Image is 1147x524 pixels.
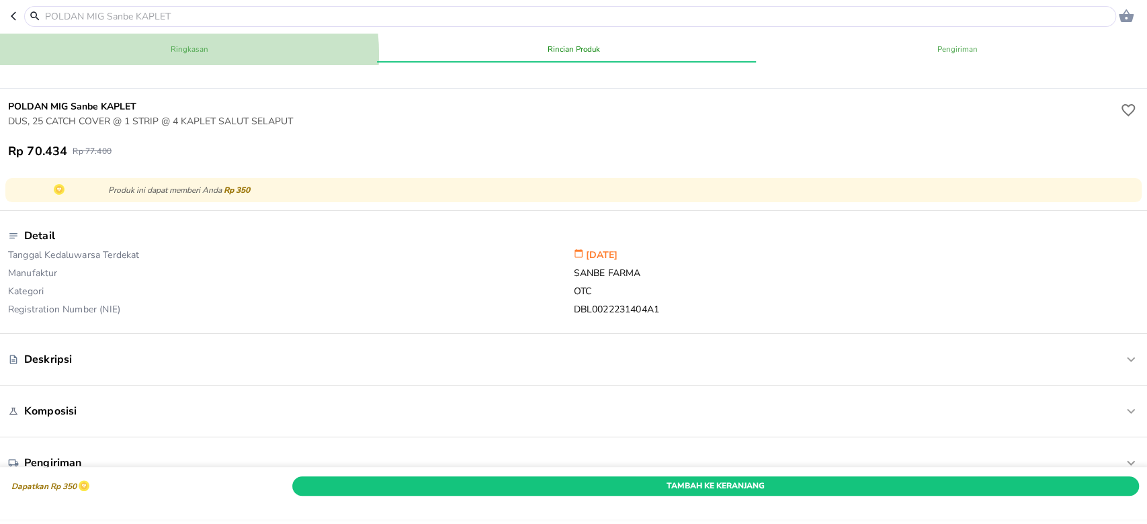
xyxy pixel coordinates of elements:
p: OTC [574,285,1140,303]
div: DetailTanggal Kedaluwarsa Terdekat[DATE]ManufakturSANBE FARMAKategoriOTCRegistration Number (NIE)... [8,222,1139,322]
span: Rincian Produk [390,42,758,56]
span: Tambah Ke Keranjang [302,479,1129,493]
p: Rp 70.434 [8,143,67,159]
div: Deskripsi [8,345,1139,374]
span: Rp 350 [224,185,250,195]
span: Pengiriman [773,42,1142,56]
span: indicator [377,61,757,62]
p: Dapatkan Rp 350 [8,482,77,492]
input: POLDAN MIG Sanbe KAPLET [44,9,1113,24]
button: Tambah Ke Keranjang [292,476,1139,496]
p: Tanggal Kedaluwarsa Terdekat [8,249,574,267]
p: Detail [24,228,55,243]
p: DUS, 25 CATCH COVER @ 1 STRIP @ 4 KAPLET SALUT SELAPUT [8,114,1117,128]
p: DBL0022231404A1 [574,303,1140,316]
p: Produk ini dapat memberi Anda [108,184,1132,196]
p: [DATE] [574,249,1140,267]
div: Komposisi [8,396,1139,426]
p: Kategori [8,285,574,303]
p: Manufaktur [8,267,574,285]
p: Rp 77.400 [73,146,111,157]
div: Pengiriman [8,448,1139,478]
p: Deskripsi [24,352,72,367]
p: Registration Number (NIE) [8,303,574,316]
p: Komposisi [24,404,77,419]
p: SANBE FARMA [574,267,1140,285]
span: Ringkasan [5,42,374,56]
p: Pengiriman [24,455,82,470]
h6: POLDAN MIG Sanbe KAPLET [8,99,1117,114]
